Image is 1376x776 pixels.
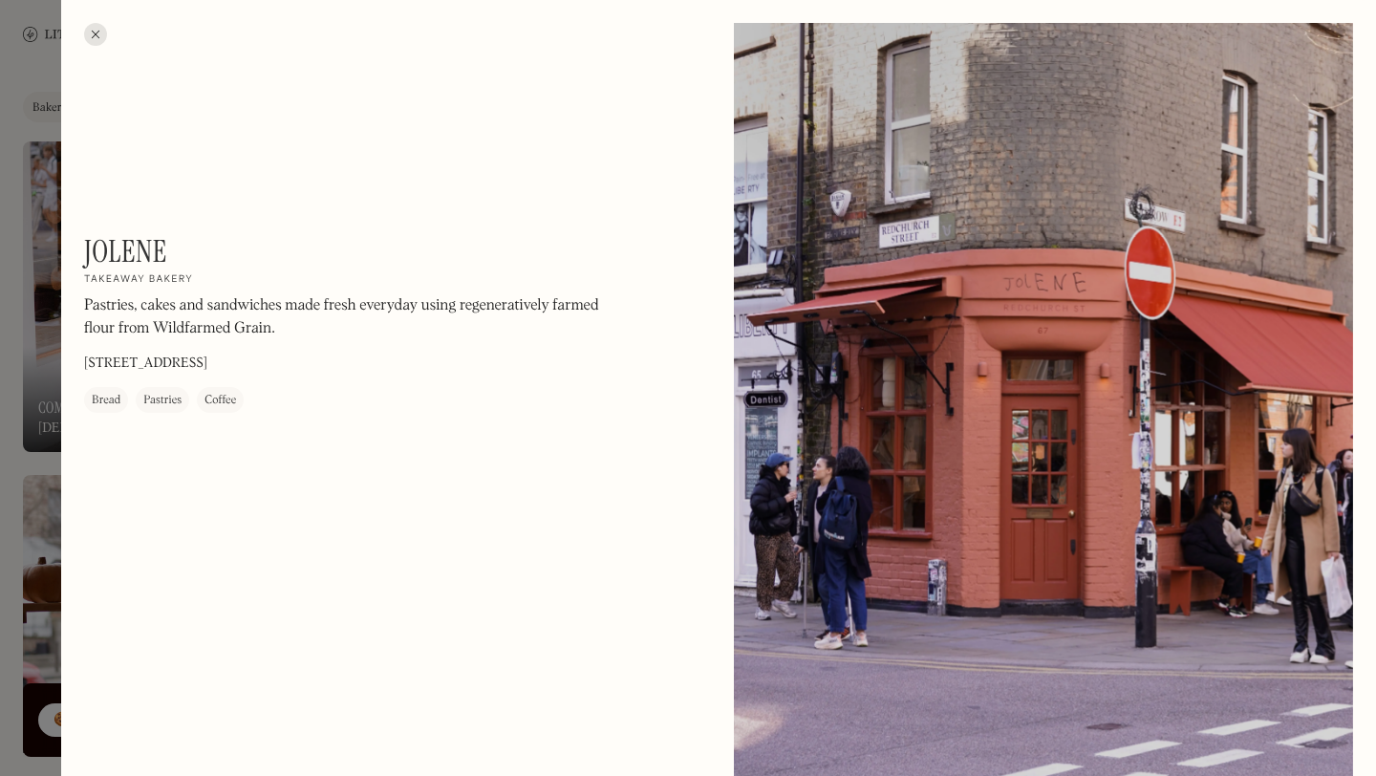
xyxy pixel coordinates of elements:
h1: Jolene [84,233,167,269]
p: [STREET_ADDRESS] [84,354,207,374]
div: Pastries [143,391,182,410]
p: Pastries, cakes and sandwiches made fresh everyday using regeneratively farmed flour from Wildfar... [84,294,600,340]
h2: Takeaway bakery [84,273,193,287]
div: Bread [92,391,120,410]
div: Coffee [204,391,236,410]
